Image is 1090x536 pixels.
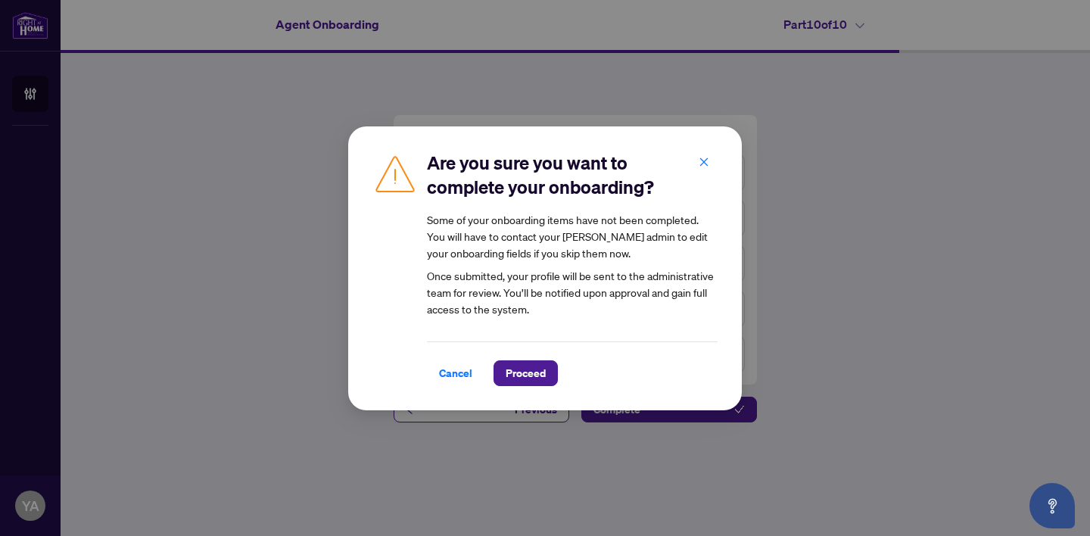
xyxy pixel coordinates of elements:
[506,361,546,385] span: Proceed
[439,361,472,385] span: Cancel
[699,156,709,167] span: close
[427,211,718,261] div: Some of your onboarding items have not been completed. You will have to contact your [PERSON_NAME...
[1029,483,1075,528] button: Open asap
[427,151,718,199] h2: Are you sure you want to complete your onboarding?
[427,360,484,386] button: Cancel
[494,360,558,386] button: Proceed
[372,151,418,196] img: Caution Icon
[427,211,718,317] article: Once submitted, your profile will be sent to the administrative team for review. You’ll be notifi...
